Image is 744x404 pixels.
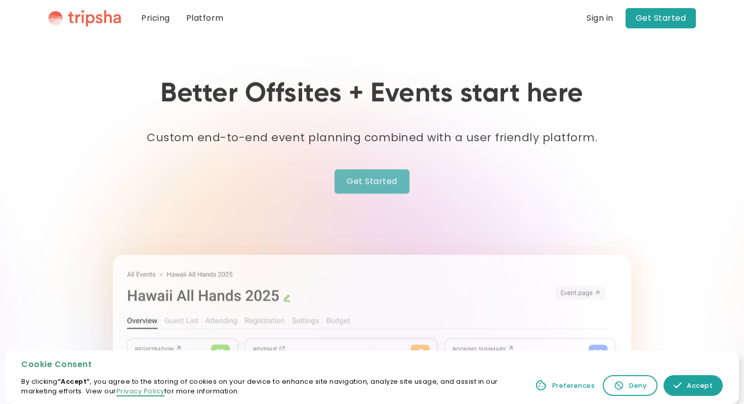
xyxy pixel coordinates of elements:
img: Tripsha Logo [48,10,121,27]
a: Accept [664,375,723,396]
div: Deny [629,381,646,390]
div: Accept [687,381,713,390]
a: Get Started [626,8,696,28]
a: Privacy Policy [116,387,164,396]
h1: Better Offsites + Events start here [160,78,584,110]
p: By clicking , you agree to the storing of cookies on your device to enhance site navigation, anal... [21,377,517,396]
div: Cookie Consent [21,358,517,371]
div: Preferences [552,381,595,390]
strong: Custom end-to-end event planning combined with a user friendly platform. [147,130,597,145]
a: Deny [603,375,657,396]
a: Get Started [335,169,409,193]
a: Sign in [587,12,613,24]
a: Preferences [533,375,597,396]
strong: “Accept” [58,377,90,386]
div: Sign in [587,14,613,22]
img: allow icon [674,381,682,389]
a: home [48,10,121,27]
